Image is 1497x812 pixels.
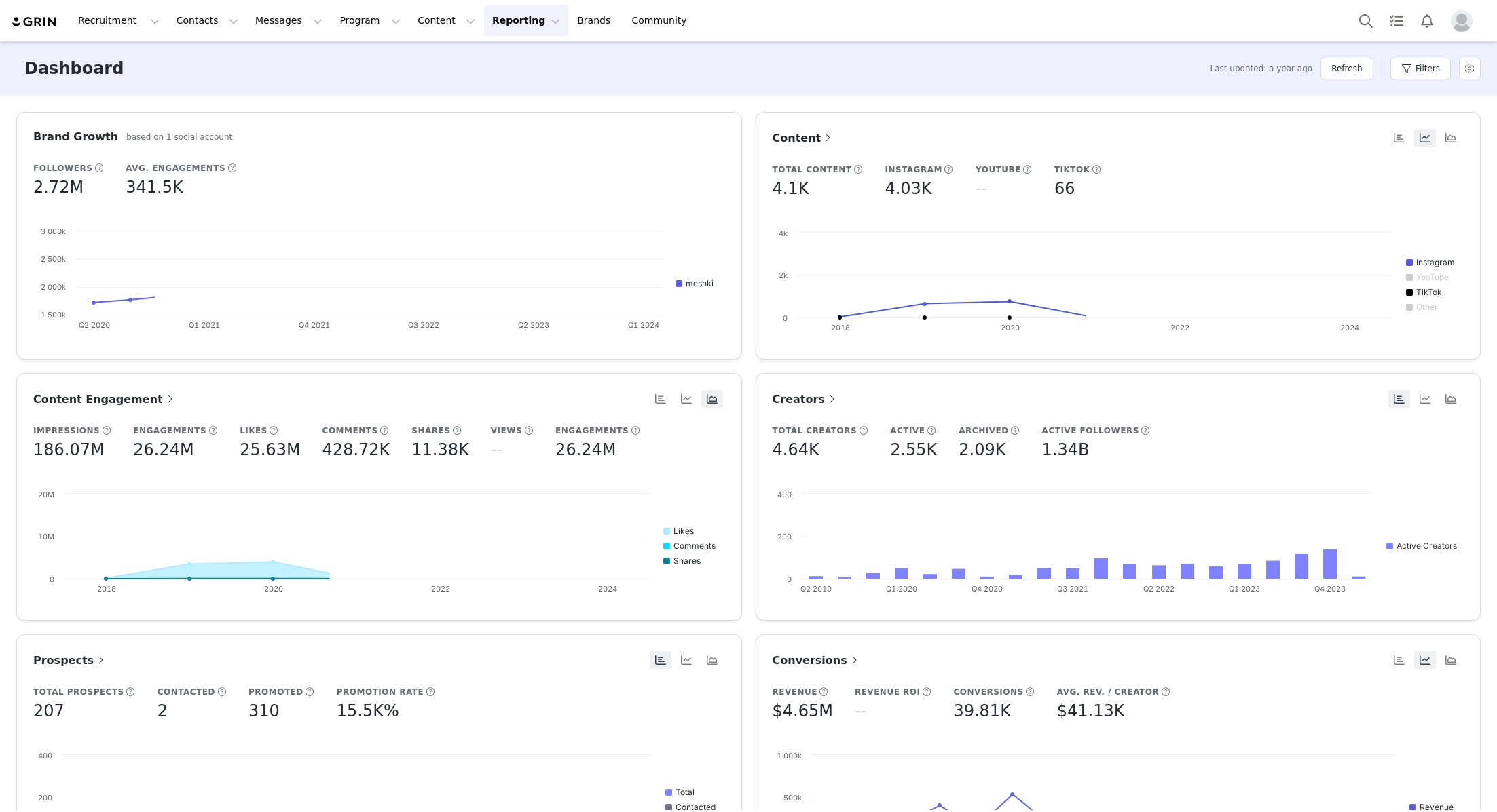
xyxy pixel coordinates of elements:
[38,532,54,541] text: 10M
[773,425,857,437] h5: Total Creators
[248,699,280,723] h5: 310
[959,438,1005,462] h5: 2.09K
[1416,257,1455,267] text: Instagram
[331,5,409,36] button: Program
[38,751,52,760] text: 400
[491,425,522,437] h5: Views
[1390,58,1451,79] button: Filters
[773,132,835,144] span: Content
[264,584,283,594] text: 2020
[33,425,100,437] h5: Impressions
[33,652,107,669] a: Prospects
[1314,584,1345,594] text: Q4 2023
[133,425,206,437] h5: Engagements
[953,686,1023,698] h5: Conversions
[773,652,861,669] a: Conversions
[126,131,232,143] h5: based on 1 social account
[126,162,225,174] h5: Avg. Engagements
[555,425,629,437] h5: Engagements
[569,5,623,36] a: Brands
[240,438,300,462] h5: 25.63M
[628,320,659,330] text: Q1 2024
[673,541,716,551] text: Comments
[1054,176,1075,201] h5: 66
[855,686,921,698] h5: Revenue ROI
[885,176,931,201] h5: 4.03K
[33,654,107,667] span: Prospects
[676,802,716,812] text: Contacted
[1143,584,1174,594] text: Q2 2022
[33,438,105,462] h5: 186.07M
[11,16,58,28] img: grin logo
[33,393,177,406] span: Content Engagement
[885,163,942,176] h5: Instagram
[158,686,215,698] h5: Contacted
[783,793,802,803] text: 500k
[598,584,617,594] text: 2024
[41,282,66,292] text: 2 000k
[431,584,450,594] text: 2022
[1412,5,1442,36] button: Notifications
[830,323,849,332] text: 2018
[777,751,802,760] text: 1 000k
[484,5,568,36] button: Reporting
[1210,62,1313,75] span: Last updated: a year ago
[33,391,177,408] a: Content Engagement
[777,532,792,541] text: 200
[773,654,861,667] span: Conversions
[33,162,92,174] h5: Followers
[41,227,66,236] text: 3 000k
[976,176,987,201] h5: --
[773,393,838,406] span: Creators
[33,129,118,145] h3: Brand Growth
[41,254,66,264] text: 2 500k
[1351,5,1381,36] button: Search
[890,438,937,462] h5: 2.55K
[97,584,116,594] text: 2018
[518,320,549,330] text: Q2 2023
[673,526,694,536] text: Likes
[1382,5,1411,36] a: Tasks
[33,686,124,698] h5: Total Prospects
[491,438,502,462] h5: --
[890,425,925,437] h5: Active
[133,438,193,462] h5: 26.24M
[79,320,110,330] text: Q2 2020
[773,176,809,201] h5: 4.1K
[1397,541,1457,551] text: Active Creators
[322,438,390,462] h5: 428.72K
[168,5,246,36] button: Contacts
[773,163,852,176] h5: Total Content
[773,699,833,723] h5: $4.65M
[773,391,838,408] a: Creators
[126,175,183,199] h5: 341.5K
[686,278,714,288] text: meshki
[409,5,483,36] button: Content
[248,686,303,698] h5: Promoted
[1340,323,1359,332] text: 2024
[783,313,788,323] text: 0
[299,320,330,330] text: Q4 2021
[855,699,866,723] h5: --
[886,584,917,594] text: Q1 2020
[38,490,54,499] text: 20M
[779,229,788,238] text: 4k
[800,584,832,594] text: Q2 2019
[1416,287,1442,297] text: TikTok
[976,163,1021,176] h5: YouTube
[1042,425,1139,437] h5: Active Followers
[972,584,1003,594] text: Q4 2020
[337,686,424,698] h5: Promotion Rate
[322,425,378,437] h5: Comments
[1416,302,1438,312] text: Other
[411,438,468,462] h5: 11.38K
[1000,323,1019,332] text: 2020
[1228,584,1259,594] text: Q1 2023
[1416,272,1449,282] text: YouTube
[247,5,331,36] button: Messages
[773,438,819,462] h5: 4.64K
[773,130,835,147] a: Content
[787,575,792,584] text: 0
[408,320,439,330] text: Q3 2022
